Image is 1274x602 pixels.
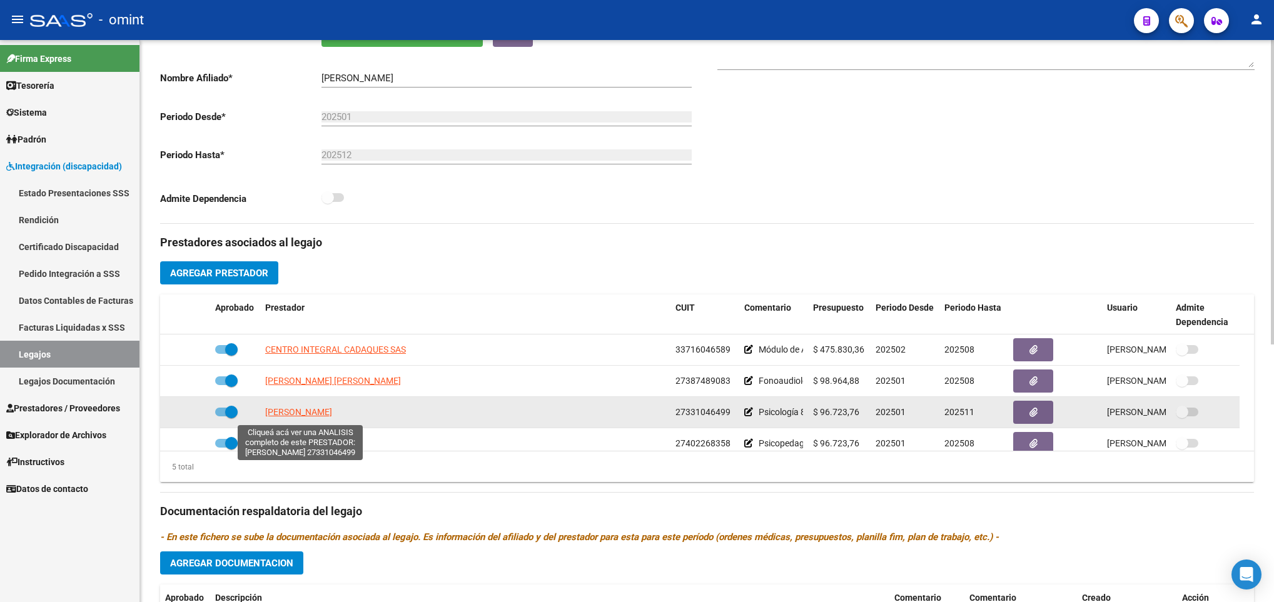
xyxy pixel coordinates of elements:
span: Periodo Hasta [944,303,1001,313]
span: Integración (discapacidad) [6,159,122,173]
span: Explorador de Archivos [6,428,106,442]
span: Datos de contacto [6,482,88,496]
span: Psicología 8 sesiones mensuales [759,407,885,417]
button: Agregar Documentacion [160,551,303,574]
span: - omint [99,6,144,34]
datatable-header-cell: Aprobado [210,294,260,336]
p: Periodo Desde [160,110,321,124]
div: 5 total [160,460,194,474]
span: [PERSON_NAME] [DATE] [1107,344,1205,354]
i: - En este fichero se sube la documentación asociada al legajo. Es información del afiliado y del ... [160,531,999,543]
span: Periodo Desde [876,303,934,313]
span: [PERSON_NAME] [DATE] [1107,438,1205,448]
span: $ 475.830,36 [813,344,864,354]
span: Agregar Prestador [170,268,268,279]
span: Tesorería [6,79,54,93]
span: Psicopedagogía 8 sesiones mensuales [759,438,907,448]
span: [PERSON_NAME] [DATE] [1107,376,1205,386]
datatable-header-cell: Periodo Desde [871,294,939,336]
span: Admite Dependencia [1176,303,1228,327]
span: [PERSON_NAME] [265,438,332,448]
span: Firma Express [6,52,71,66]
h3: Documentación respaldatoria del legajo [160,503,1254,520]
span: 202502 [876,344,906,354]
span: Comentario [744,303,791,313]
span: Presupuesto [813,303,864,313]
p: Nombre Afiliado [160,71,321,85]
span: Usuario [1107,303,1138,313]
span: 202511 [944,407,974,417]
span: Fonoaudiología 8 sesiones mensuales [759,376,906,386]
span: [PERSON_NAME] [DATE] [1107,407,1205,417]
p: Periodo Hasta [160,148,321,162]
span: Prestadores / Proveedores [6,401,120,415]
span: 202501 [876,407,906,417]
span: 202501 [876,438,906,448]
datatable-header-cell: Prestador [260,294,670,336]
span: 202508 [944,344,974,354]
span: $ 96.723,76 [813,407,859,417]
h3: Prestadores asociados al legajo [160,234,1254,251]
span: $ 96.723,76 [813,438,859,448]
datatable-header-cell: Periodo Hasta [939,294,1008,336]
datatable-header-cell: Admite Dependencia [1171,294,1240,336]
span: 202501 [876,376,906,386]
span: [PERSON_NAME] [265,407,332,417]
datatable-header-cell: Usuario [1102,294,1171,336]
span: 33716046589 [675,344,731,354]
span: Módulo de Apoyo a la Integración Escolar (Equipo) [759,344,954,354]
span: 202508 [944,376,974,386]
span: CUIT [675,303,695,313]
span: 27387489083 [675,376,731,386]
div: Open Intercom Messenger [1231,559,1261,589]
span: Padrón [6,133,46,146]
span: Aprobado [215,303,254,313]
datatable-header-cell: Presupuesto [808,294,871,336]
datatable-header-cell: CUIT [670,294,739,336]
mat-icon: person [1249,12,1264,27]
span: $ 98.964,88 [813,376,859,386]
span: Instructivos [6,455,64,469]
p: Admite Dependencia [160,192,321,206]
datatable-header-cell: Comentario [739,294,808,336]
span: Sistema [6,106,47,119]
span: 27331046499 [675,407,731,417]
span: Agregar Documentacion [170,558,293,569]
span: [PERSON_NAME] [PERSON_NAME] [265,376,401,386]
span: 27402268358 [675,438,731,448]
span: Prestador [265,303,305,313]
button: Agregar Prestador [160,261,278,284]
span: CENTRO INTEGRAL CADAQUES SAS [265,344,406,354]
span: 202508 [944,438,974,448]
mat-icon: menu [10,12,25,27]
